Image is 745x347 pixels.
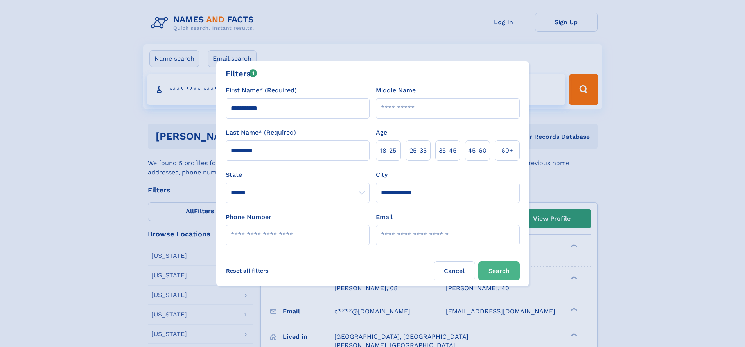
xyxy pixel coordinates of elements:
span: 25‑35 [409,146,427,155]
label: Age [376,128,387,137]
label: First Name* (Required) [226,86,297,95]
label: City [376,170,388,180]
span: 35‑45 [439,146,456,155]
span: 60+ [501,146,513,155]
label: Phone Number [226,212,271,222]
span: 18‑25 [380,146,396,155]
label: Last Name* (Required) [226,128,296,137]
label: Email [376,212,393,222]
label: Cancel [434,261,475,280]
label: Reset all filters [221,261,274,280]
div: Filters [226,68,257,79]
button: Search [478,261,520,280]
label: State [226,170,370,180]
label: Middle Name [376,86,416,95]
span: 45‑60 [468,146,486,155]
